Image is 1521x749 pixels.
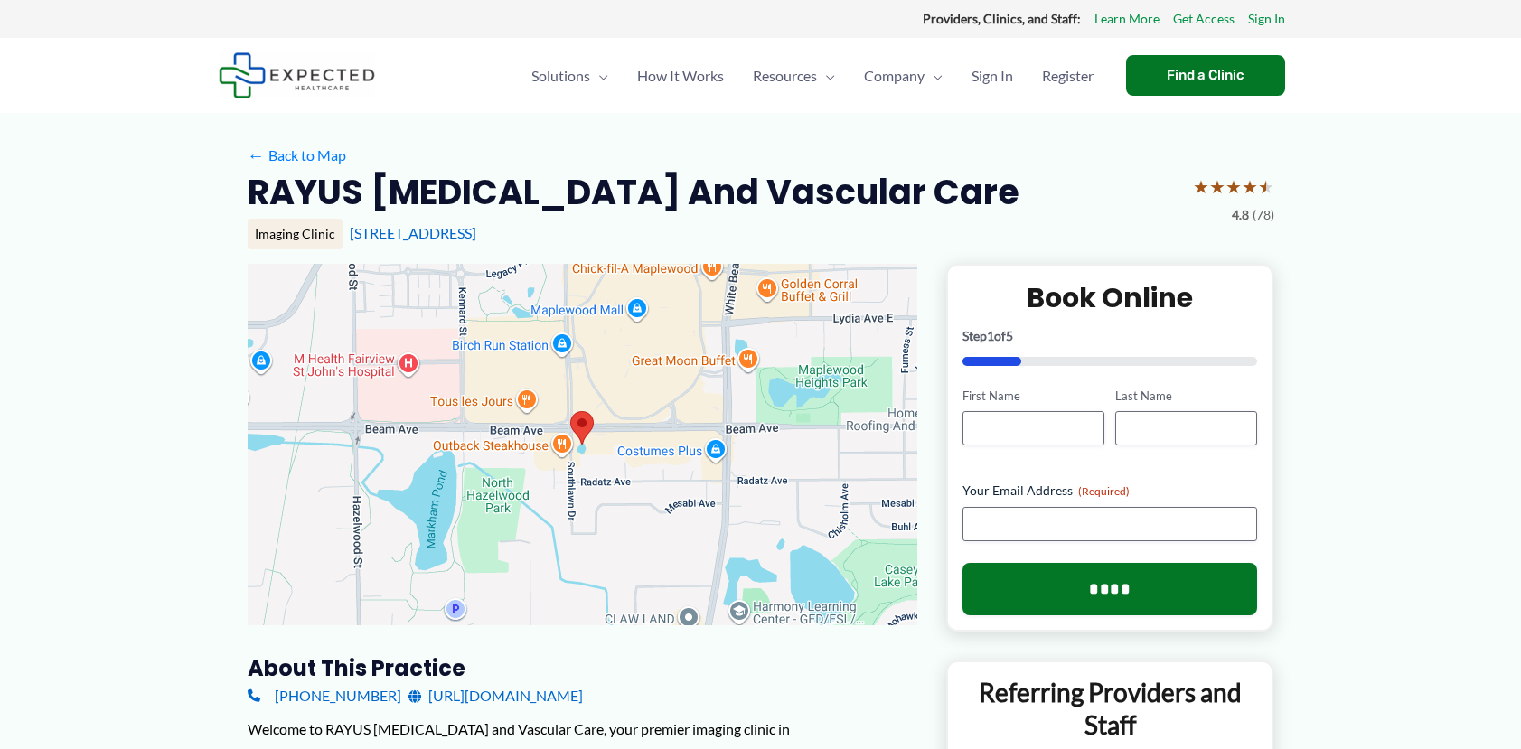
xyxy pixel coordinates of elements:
a: ResourcesMenu Toggle [738,44,850,108]
span: Menu Toggle [590,44,608,108]
a: Find a Clinic [1126,55,1285,96]
span: Menu Toggle [817,44,835,108]
h2: Book Online [962,280,1258,315]
span: Menu Toggle [925,44,943,108]
span: ★ [1258,170,1274,203]
span: ★ [1209,170,1225,203]
span: (Required) [1078,484,1130,498]
div: Imaging Clinic [248,219,343,249]
a: Get Access [1173,7,1235,31]
h2: RAYUS [MEDICAL_DATA] and Vascular Care [248,170,1019,214]
img: Expected Healthcare Logo - side, dark font, small [219,52,375,98]
a: CompanyMenu Toggle [850,44,957,108]
a: Register [1028,44,1108,108]
a: ←Back to Map [248,142,346,169]
p: Referring Providers and Staff [962,676,1259,742]
nav: Primary Site Navigation [517,44,1108,108]
span: Solutions [531,44,590,108]
span: ★ [1242,170,1258,203]
span: Resources [753,44,817,108]
h3: About this practice [248,654,917,682]
span: Sign In [972,44,1013,108]
span: How It Works [637,44,724,108]
a: Sign In [957,44,1028,108]
a: Sign In [1248,7,1285,31]
a: Learn More [1094,7,1160,31]
span: ← [248,146,265,164]
label: Last Name [1115,388,1257,405]
label: First Name [962,388,1104,405]
a: SolutionsMenu Toggle [517,44,623,108]
p: Step of [962,330,1258,342]
span: Register [1042,44,1094,108]
span: 4.8 [1232,203,1249,227]
a: How It Works [623,44,738,108]
span: ★ [1193,170,1209,203]
strong: Providers, Clinics, and Staff: [923,11,1081,26]
span: 5 [1006,328,1013,343]
a: [STREET_ADDRESS] [350,224,476,241]
span: (78) [1253,203,1274,227]
label: Your Email Address [962,482,1258,500]
span: Company [864,44,925,108]
a: [URL][DOMAIN_NAME] [408,682,583,709]
span: ★ [1225,170,1242,203]
span: 1 [987,328,994,343]
a: [PHONE_NUMBER] [248,682,401,709]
